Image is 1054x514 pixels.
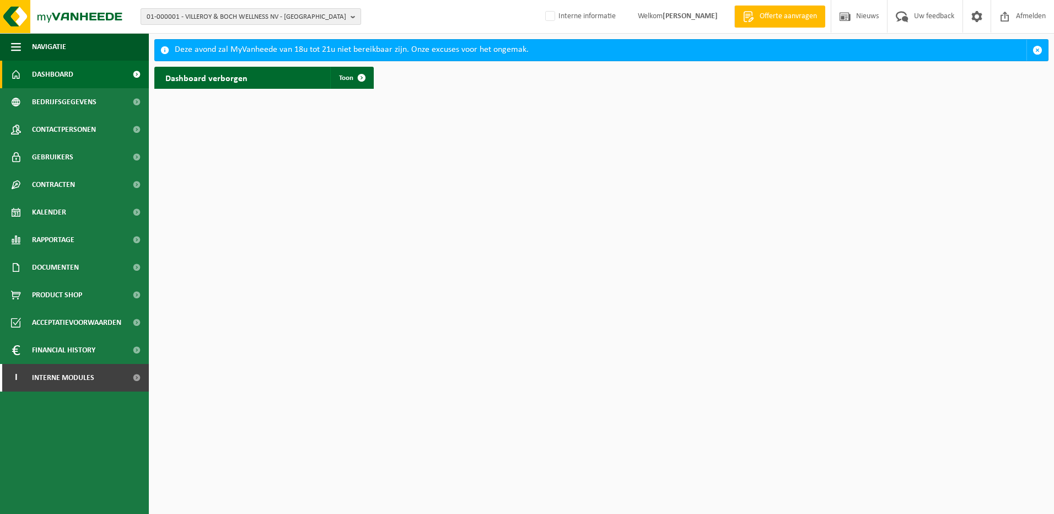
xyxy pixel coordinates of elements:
label: Interne informatie [543,8,616,25]
span: Dashboard [32,61,73,88]
span: Acceptatievoorwaarden [32,309,121,336]
span: Product Shop [32,281,82,309]
span: Navigatie [32,33,66,61]
a: Offerte aanvragen [734,6,825,28]
span: Contactpersonen [32,116,96,143]
span: 01-000001 - VILLEROY & BOCH WELLNESS NV - [GEOGRAPHIC_DATA] [147,9,346,25]
span: Toon [339,74,353,82]
span: Documenten [32,254,79,281]
strong: [PERSON_NAME] [663,12,718,20]
div: Deze avond zal MyVanheede van 18u tot 21u niet bereikbaar zijn. Onze excuses voor het ongemak. [175,40,1026,61]
span: I [11,364,21,392]
span: Offerte aanvragen [757,11,820,22]
h2: Dashboard verborgen [154,67,259,88]
button: 01-000001 - VILLEROY & BOCH WELLNESS NV - [GEOGRAPHIC_DATA] [141,8,361,25]
span: Interne modules [32,364,94,392]
span: Kalender [32,199,66,226]
span: Bedrijfsgegevens [32,88,96,116]
a: Toon [330,67,373,89]
span: Financial History [32,336,95,364]
span: Gebruikers [32,143,73,171]
span: Contracten [32,171,75,199]
span: Rapportage [32,226,74,254]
